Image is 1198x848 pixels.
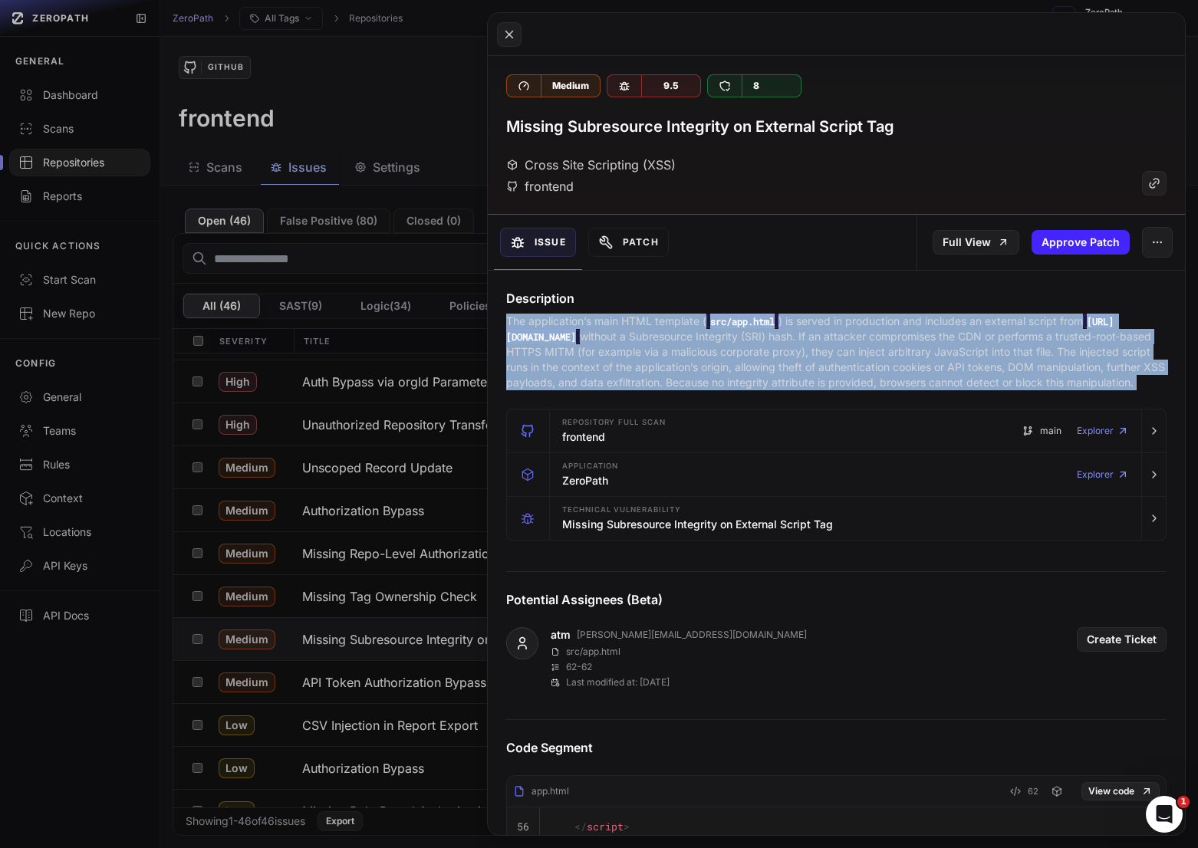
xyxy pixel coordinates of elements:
h4: Code Segment [506,738,1167,757]
button: Create Ticket [1077,627,1167,652]
span: main [1040,425,1061,437]
h3: Missing Subresource Integrity on External Script Tag [562,517,833,532]
h3: ZeroPath [562,473,608,488]
div: app.html [513,785,569,797]
span: script [587,820,624,833]
a: Explorer [1077,459,1129,490]
a: View code [1081,782,1160,800]
button: Patch [588,228,669,257]
span: Technical Vulnerability [562,506,681,514]
p: Last modified at: [DATE] [566,676,670,689]
span: </ > [574,820,630,833]
span: Repository Full scan [562,419,666,426]
div: frontend [506,177,574,196]
button: Issue [500,228,576,257]
span: 1 [1177,796,1190,808]
button: Repository Full scan frontend main Explorer [507,409,1166,452]
p: [PERSON_NAME][EMAIL_ADDRESS][DOMAIN_NAME] [577,629,807,641]
span: Application [562,462,619,470]
a: Full View [933,230,1019,255]
button: Approve Patch [1032,230,1130,255]
h4: Potential Assignees (Beta) [506,590,1167,609]
a: Explorer [1077,416,1129,446]
span: 62 [1028,782,1038,800]
iframe: Intercom live chat [1146,796,1183,833]
code: src/app.html [706,314,778,328]
a: atm [551,627,571,643]
button: Application ZeroPath Explorer [507,453,1166,496]
p: src/app.html [566,646,620,658]
p: The application’s main HTML template ( ) is served in production and includes an external script ... [506,314,1167,390]
button: Technical Vulnerability Missing Subresource Integrity on External Script Tag [507,497,1166,540]
h3: frontend [562,429,605,445]
p: 62 - 62 [566,661,592,673]
code: 56 [517,820,529,833]
h4: Description [506,289,1167,307]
